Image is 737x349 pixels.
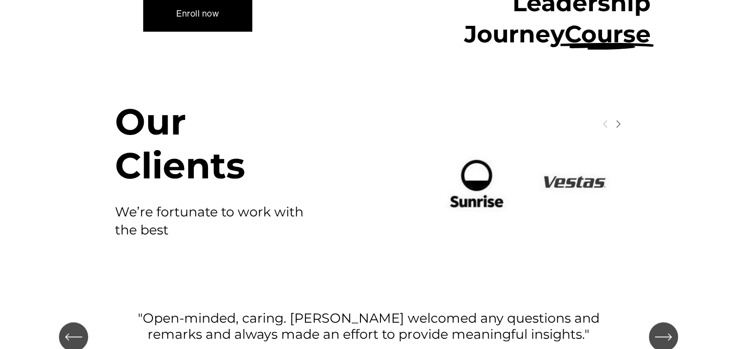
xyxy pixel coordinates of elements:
[527,135,622,230] img: Vestas
[614,120,622,128] span: Next
[428,135,523,230] img: Sunrise
[115,99,245,188] strong: Our Clients
[115,203,309,239] h4: We’re fortunate to work with the best
[565,19,651,48] strong: Course
[602,120,609,128] span: Previous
